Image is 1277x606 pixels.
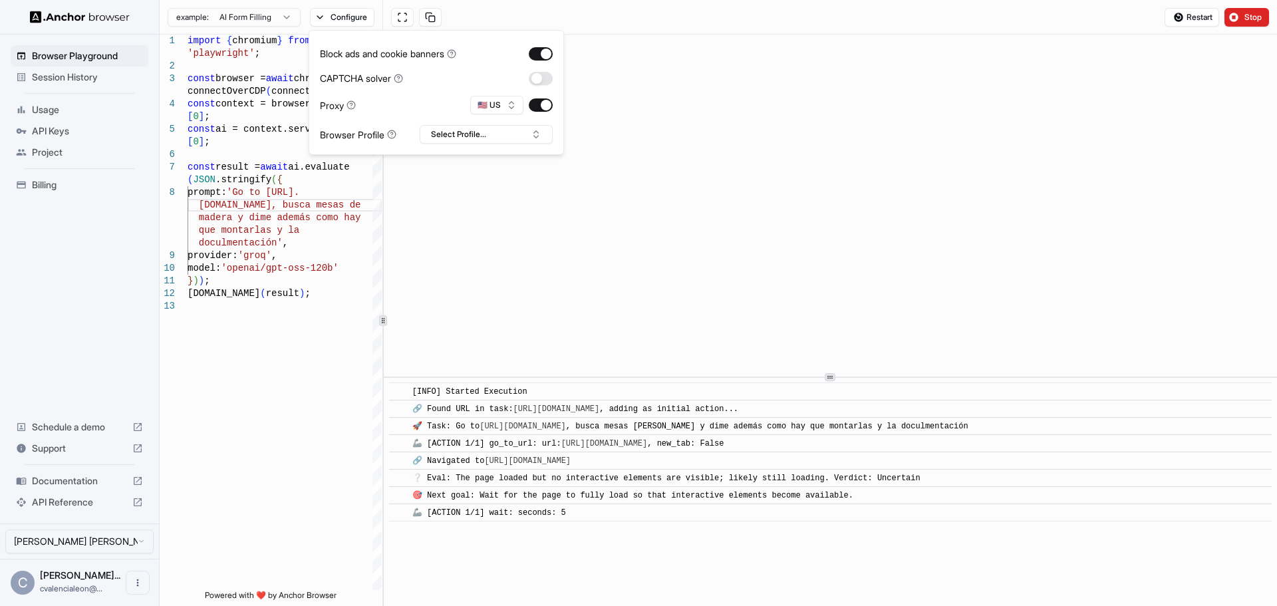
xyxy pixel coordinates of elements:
div: CAPTCHA solver [320,71,403,85]
div: 9 [160,249,175,262]
a: [URL][DOMAIN_NAME] [480,422,566,431]
span: Billing [32,178,143,192]
span: ( [188,174,193,185]
span: ​ [396,489,402,502]
span: 🚀 Task: Go to , busca mesas [PERSON_NAME] y dime además como hay que montarlas y la doculmentación [412,422,968,431]
div: Session History [11,67,148,88]
div: 3 [160,73,175,85]
span: model: [188,263,221,273]
a: [URL][DOMAIN_NAME] [484,456,571,466]
span: ai.evaluate [288,162,349,172]
div: 13 [160,300,175,313]
span: Powered with ❤️ by Anchor Browser [205,590,337,606]
span: Stop [1244,12,1263,23]
button: Stop [1224,8,1269,27]
div: Proxy [320,98,356,112]
span: ​ [396,385,402,398]
span: import [188,35,221,46]
span: } [188,275,193,286]
span: example: [176,12,209,23]
span: const [188,162,215,172]
span: 🦾 [ACTION 1/1] wait: seconds: 5 [412,508,566,518]
span: .stringify [215,174,271,185]
span: ​ [396,437,402,450]
span: [ [188,136,193,147]
span: ​ [396,454,402,468]
div: 10 [160,262,175,275]
div: Billing [11,174,148,196]
div: API Reference [11,492,148,513]
div: 4 [160,98,175,110]
div: 5 [160,123,175,136]
span: , [283,237,288,248]
span: 'groq' [238,250,271,261]
span: Support [32,442,127,455]
span: madera y dime además como hay [199,212,361,223]
div: 12 [160,287,175,300]
span: Project [32,146,143,159]
span: ​ [396,420,402,433]
span: } [277,35,282,46]
span: JSON [193,174,215,185]
span: const [188,124,215,134]
span: chromium. [294,73,345,84]
span: [DOMAIN_NAME], busca mesas de [199,200,361,210]
span: ) [299,288,305,299]
span: ; [305,288,310,299]
span: API Reference [32,496,127,509]
div: Support [11,438,148,459]
div: 7 [160,161,175,174]
span: await [260,162,288,172]
button: 🇺🇸 US [470,96,523,114]
span: 0 [193,136,198,147]
span: Restart [1187,12,1212,23]
button: Open in full screen [391,8,414,27]
div: 2 [160,60,175,73]
div: 6 [160,148,175,161]
span: Documentation [32,474,127,488]
span: ; [255,48,260,59]
span: que montarlas y la [199,225,299,235]
span: { [277,174,282,185]
span: 'playwright' [188,48,255,59]
span: ] [199,136,204,147]
div: Usage [11,99,148,120]
span: 'Go to [URL]. [227,187,299,198]
span: 🎯 Next goal: Wait for the page to fully load so that interactive elements become available. [412,491,853,500]
span: ❔ Eval: The page loaded but no interactive elements are visible; likely still loading. Verdict: U... [412,474,921,483]
span: chromium [232,35,277,46]
a: [URL][DOMAIN_NAME] [513,404,600,414]
span: ​ [396,402,402,416]
button: Restart [1165,8,1219,27]
span: [ [188,111,193,122]
span: Session History [32,71,143,84]
span: ; [204,111,210,122]
span: doculmentación' [199,237,283,248]
span: connectOverCDP [188,86,266,96]
span: Carlos Valencia León [40,569,120,581]
span: ( [266,86,271,96]
span: result = [215,162,260,172]
span: const [188,73,215,84]
div: Browser Playground [11,45,148,67]
span: cvalencialeon@mib.isdi.es [40,583,102,593]
span: result [266,288,299,299]
span: 🦾 [ACTION 1/1] go_to_url: url: , new_tab: False [412,439,724,448]
div: Documentation [11,470,148,492]
span: [INFO] Started Execution [412,387,527,396]
span: ) [193,275,198,286]
button: Copy session ID [419,8,442,27]
span: ] [199,111,204,122]
span: { [227,35,232,46]
span: const [188,98,215,109]
img: Anchor Logo [30,11,130,23]
span: 🔗 Navigated to [412,456,575,466]
span: context = browser.contexts [215,98,360,109]
span: ; [204,275,210,286]
div: Project [11,142,148,163]
span: 'openai/gpt-oss-120b' [221,263,338,273]
div: Block ads and cookie banners [320,47,456,61]
span: browser = [215,73,266,84]
span: ; [204,136,210,147]
div: API Keys [11,120,148,142]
